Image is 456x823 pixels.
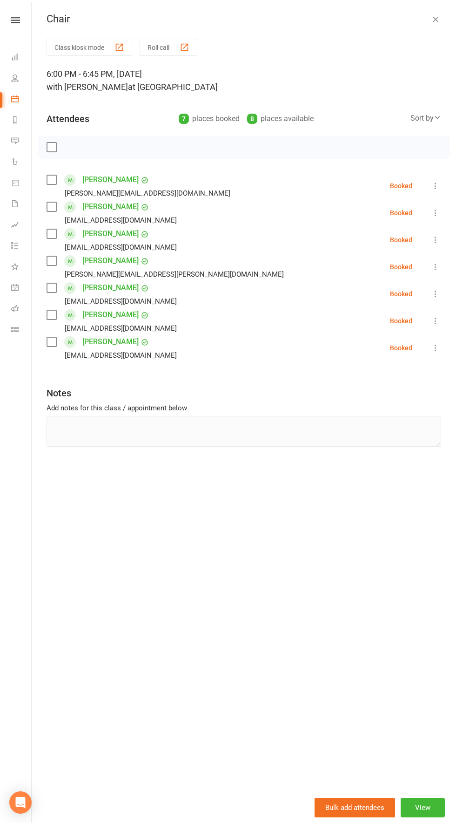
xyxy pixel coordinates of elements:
[47,387,71,400] div: Notes
[47,82,128,92] span: with [PERSON_NAME]
[390,264,412,270] div: Booked
[82,307,139,322] a: [PERSON_NAME]
[390,183,412,189] div: Booked
[11,48,32,68] a: Dashboard
[11,257,32,278] a: What's New
[82,253,139,268] a: [PERSON_NAME]
[82,334,139,349] a: [PERSON_NAME]
[247,114,257,124] div: 8
[179,112,240,125] div: places booked
[47,112,89,125] div: Attendees
[47,39,132,56] button: Class kiosk mode
[410,112,441,124] div: Sort by
[32,13,456,25] div: Chair
[65,349,177,361] div: [EMAIL_ADDRESS][DOMAIN_NAME]
[390,210,412,216] div: Booked
[82,226,139,241] a: [PERSON_NAME]
[11,68,32,89] a: People
[65,241,177,253] div: [EMAIL_ADDRESS][DOMAIN_NAME]
[65,295,177,307] div: [EMAIL_ADDRESS][DOMAIN_NAME]
[47,68,441,94] div: 6:00 PM - 6:45 PM, [DATE]
[390,237,412,243] div: Booked
[11,320,32,341] a: Class kiosk mode
[82,199,139,214] a: [PERSON_NAME]
[11,299,32,320] a: Roll call kiosk mode
[9,791,32,814] div: Open Intercom Messenger
[390,345,412,351] div: Booked
[65,187,230,199] div: [PERSON_NAME][EMAIL_ADDRESS][DOMAIN_NAME]
[11,110,32,131] a: Reports
[82,280,139,295] a: [PERSON_NAME]
[82,172,139,187] a: [PERSON_NAME]
[140,39,197,56] button: Roll call
[11,215,32,236] a: Assessments
[401,798,445,817] button: View
[11,173,32,194] a: Product Sales
[11,89,32,110] a: Calendar
[11,278,32,299] a: General attendance kiosk mode
[65,268,284,280] div: [PERSON_NAME][EMAIL_ADDRESS][PERSON_NAME][DOMAIN_NAME]
[128,82,218,92] span: at [GEOGRAPHIC_DATA]
[390,318,412,324] div: Booked
[65,214,177,226] div: [EMAIL_ADDRESS][DOMAIN_NAME]
[179,114,189,124] div: 7
[47,402,441,414] div: Add notes for this class / appointment below
[315,798,395,817] button: Bulk add attendees
[65,322,177,334] div: [EMAIL_ADDRESS][DOMAIN_NAME]
[390,291,412,297] div: Booked
[247,112,314,125] div: places available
